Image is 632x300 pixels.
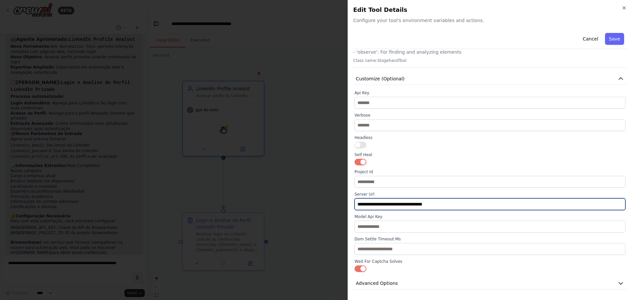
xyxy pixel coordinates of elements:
label: Headless [355,135,625,140]
label: Wait For Captcha Solves [355,259,625,264]
label: Self Heal [355,152,625,157]
button: Cancel [579,33,602,45]
label: Model Api Key [355,214,625,219]
h2: Edit Tool Details [353,5,627,14]
p: Class name: StagehandTool [353,58,627,63]
label: Api Key [355,90,625,95]
button: Customize (Optional) [353,73,627,85]
button: Save [605,33,624,45]
label: Server Url [355,192,625,197]
label: Verbose [355,113,625,118]
span: Configure your tool's environment variables and actions. [353,17,627,24]
label: Dom Settle Timeout Ms [355,236,625,242]
button: Advanced Options [353,277,627,289]
span: Advanced Options [356,280,398,286]
label: Project Id [355,169,625,175]
span: Customize (Optional) [356,75,405,82]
